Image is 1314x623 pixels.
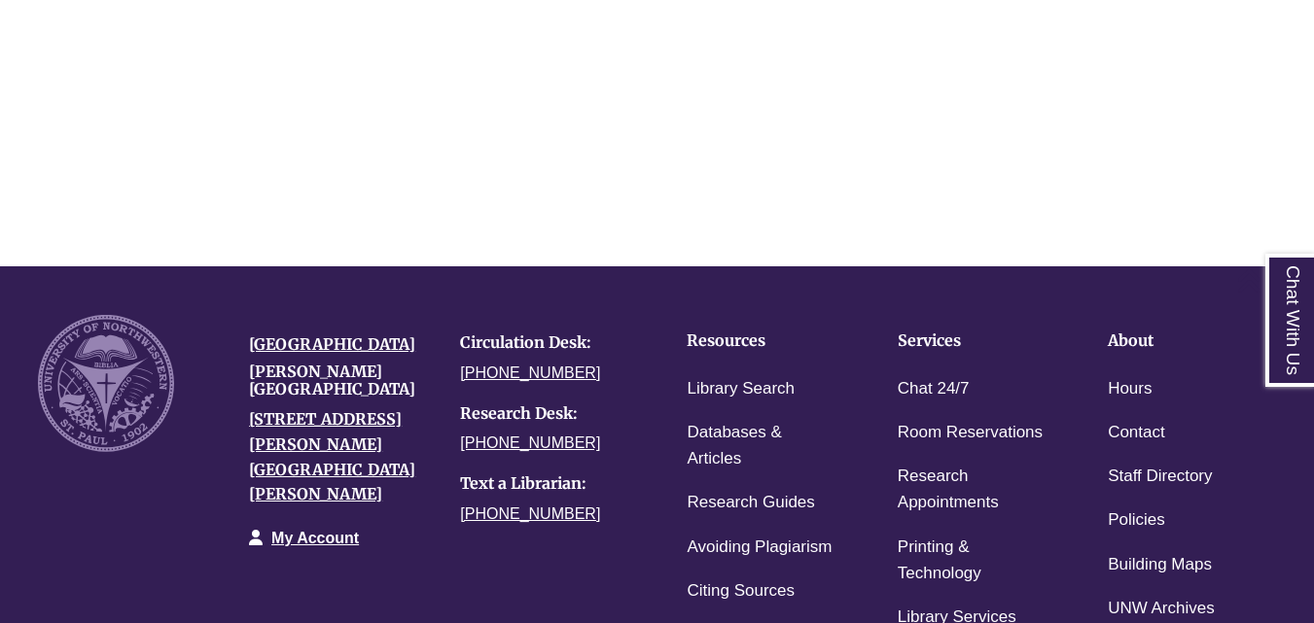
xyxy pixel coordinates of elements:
[38,315,174,451] img: UNW seal
[1108,595,1215,623] a: UNW Archives
[1236,267,1309,294] a: Back to Top
[898,419,1043,447] a: Room Reservations
[249,409,415,503] a: [STREET_ADDRESS][PERSON_NAME][GEOGRAPHIC_DATA][PERSON_NAME]
[460,405,642,423] h4: Research Desk:
[1108,375,1152,403] a: Hours
[249,363,431,398] h4: [PERSON_NAME][GEOGRAPHIC_DATA]
[1108,419,1165,447] a: Contact
[460,434,600,451] a: [PHONE_NUMBER]
[1108,463,1212,491] a: Staff Directory
[271,530,359,546] a: My Account
[460,364,600,381] a: [PHONE_NUMBER]
[687,489,814,517] a: Research Guides
[898,332,1048,350] h4: Services
[249,334,415,354] a: [GEOGRAPHIC_DATA]
[687,419,836,473] a: Databases & Articles
[687,375,795,403] a: Library Search
[898,534,1048,588] a: Printing & Technology
[687,534,832,562] a: Avoiding Plagiarism
[460,505,600,522] a: [PHONE_NUMBER]
[687,332,836,350] h4: Resources
[1108,551,1212,579] a: Building Maps
[1108,332,1258,350] h4: About
[687,577,795,606] a: Citing Sources
[1108,506,1165,535] a: Policies
[460,334,642,352] h4: Circulation Desk:
[898,375,970,403] a: Chat 24/7
[460,475,642,493] h4: Text a Librarian:
[898,463,1048,517] a: Research Appointments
